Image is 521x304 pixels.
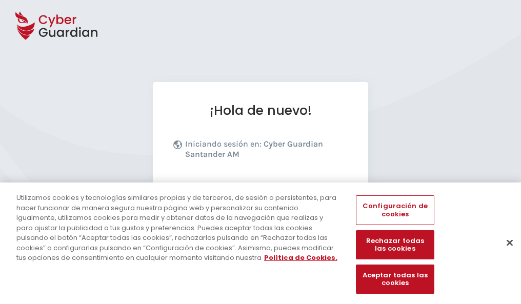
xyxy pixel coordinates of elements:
[498,231,521,254] button: Cerrar
[356,230,434,259] button: Rechazar todas las cookies
[185,139,345,165] p: Iniciando sesión en:
[356,195,434,225] button: Configuración de cookies, Abre el cuadro de diálogo del centro de preferencias.
[264,253,337,262] a: Más información sobre su privacidad, se abre en una nueva pestaña
[185,139,323,159] b: Cyber Guardian Santander AM
[356,265,434,294] button: Aceptar todas las cookies
[173,103,348,118] h1: ¡Hola de nuevo!
[16,193,340,263] div: Utilizamos cookies y tecnologías similares propias y de terceros, de sesión o persistentes, para ...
